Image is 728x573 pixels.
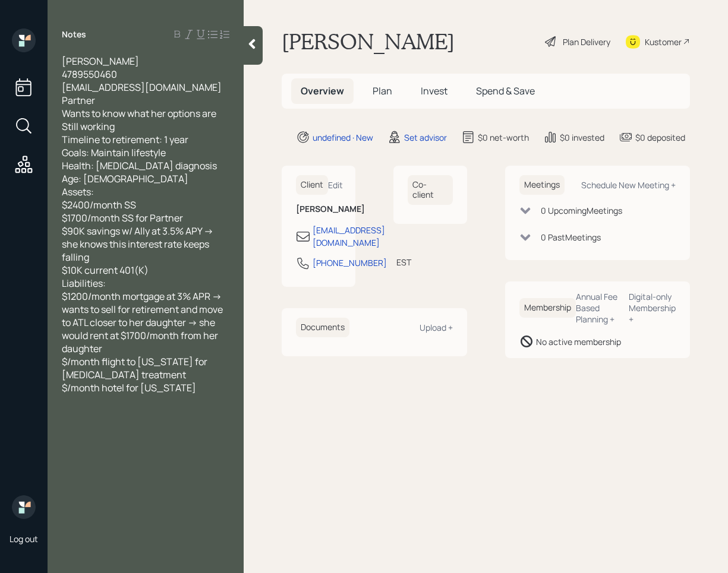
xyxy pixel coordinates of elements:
div: undefined · New [313,131,373,144]
span: Goals: Maintain lifestyle [62,146,166,159]
span: Assets: [62,185,94,198]
h6: Meetings [519,175,565,195]
div: 0 Upcoming Meeting s [541,204,622,217]
div: [EMAIL_ADDRESS][DOMAIN_NAME] [313,224,385,249]
span: Plan [373,84,392,97]
img: retirable_logo.png [12,495,36,519]
span: Age: [DEMOGRAPHIC_DATA] [62,172,188,185]
h6: [PERSON_NAME] [296,204,341,214]
span: [EMAIL_ADDRESS][DOMAIN_NAME] [62,81,222,94]
span: [PERSON_NAME] [62,55,139,68]
h6: Documents [296,318,349,337]
span: $1200/month mortgage at 3% APR -> wants to sell for retirement and move to ATL closer to her daug... [62,290,225,355]
span: Liabilities: [62,277,106,290]
div: Log out [10,533,38,544]
span: $90K savings w/ Ally at 3.5% APY -> she knows this interest rate keeps falling [62,224,215,264]
h6: Co-client [408,175,453,205]
div: $0 net-worth [478,131,529,144]
span: Overview [301,84,344,97]
h6: Membership [519,298,576,318]
div: Schedule New Meeting + [581,179,676,191]
h1: [PERSON_NAME] [282,29,455,55]
span: Invest [421,84,447,97]
span: $/month hotel for [US_STATE] [62,381,196,394]
span: $2400/month SS [62,198,136,211]
span: Spend & Save [476,84,535,97]
span: Still working [62,120,115,133]
div: Kustomer [645,36,682,48]
span: 4789550460 [62,68,117,81]
div: Edit [328,179,343,191]
span: $1700/month SS for Partner [62,211,183,224]
span: Timeline to retirement: 1 year [62,133,188,146]
span: $10K current 401(K) [62,264,149,277]
div: 0 Past Meeting s [541,231,601,243]
label: Notes [62,29,86,40]
div: $0 invested [560,131,604,144]
span: $/month flight to [US_STATE] for [MEDICAL_DATA] treatment [62,355,209,381]
div: Upload + [420,322,453,333]
span: Wants to know what her options are [62,107,216,120]
div: Set advisor [404,131,447,144]
div: No active membership [536,335,621,348]
div: Plan Delivery [563,36,610,48]
div: Annual Fee Based Planning + [576,291,620,325]
span: Health: [MEDICAL_DATA] diagnosis [62,159,217,172]
div: Digital-only Membership + [629,291,676,325]
div: [PHONE_NUMBER] [313,257,387,269]
span: Partner [62,94,95,107]
div: $0 deposited [635,131,685,144]
h6: Client [296,175,328,195]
